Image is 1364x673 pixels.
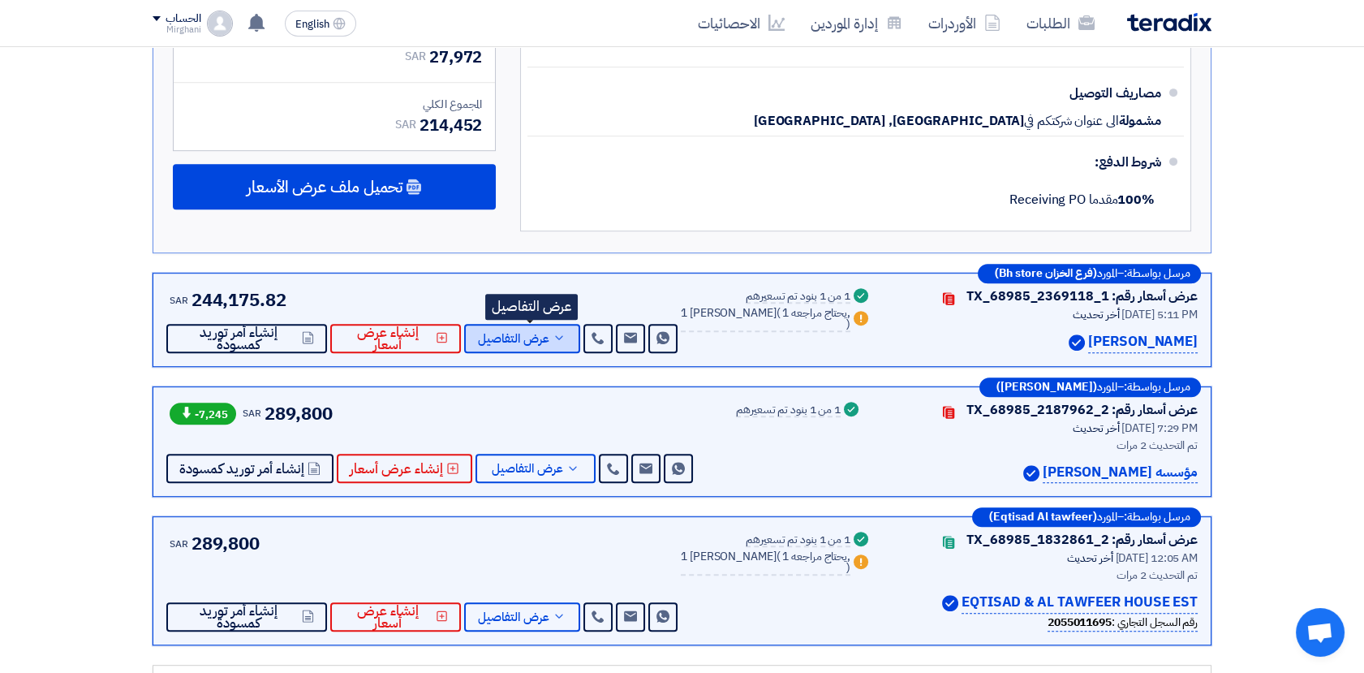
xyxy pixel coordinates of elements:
span: أخر تحديث [1073,306,1119,323]
span: SAR [170,293,188,308]
img: Verified Account [1069,334,1085,351]
span: مقدما Receiving PO [1009,190,1155,209]
div: تم التحديث 2 مرات [881,437,1198,454]
span: SAR [405,48,426,65]
div: 1 من 1 بنود تم تسعيرهم [746,534,850,547]
div: 1 [PERSON_NAME] [681,551,850,576]
img: Verified Account [1023,465,1039,481]
img: profile_test.png [207,11,233,37]
span: المورد [1097,268,1117,279]
div: عرض التفاصيل [485,294,578,320]
img: Verified Account [942,595,958,611]
div: – [978,264,1201,283]
a: إدارة الموردين [798,4,915,42]
div: عرض أسعار رقم: TX_68985_2187962_2 [966,400,1198,420]
button: English [285,11,356,37]
a: Open chat [1296,608,1345,657]
button: عرض التفاصيل [464,324,580,353]
span: إنشاء عرض أسعار [350,463,443,475]
div: شروط الدفع: [553,143,1161,182]
div: رقم السجل التجاري : [1048,614,1198,632]
span: أخر تحديث [1073,420,1119,437]
span: مرسل بواسطة: [1124,511,1190,523]
button: إنشاء أمر توريد كمسودة [166,602,327,632]
span: ) [846,559,850,576]
a: الطلبات [1013,4,1108,42]
div: – [972,507,1201,527]
span: ) [846,316,850,333]
div: 1 [PERSON_NAME] [681,308,850,332]
span: إنشاء أمر توريد كمسودة [179,463,304,475]
span: -7,245 [170,403,236,425]
div: المجموع الكلي [187,96,482,113]
div: عرض أسعار رقم: TX_68985_2369118_1 [966,287,1198,306]
a: الاحصائيات [685,4,798,42]
p: [PERSON_NAME] [1088,331,1198,353]
div: الحساب [166,12,200,26]
div: تم التحديث 2 مرات [891,567,1198,584]
span: إنشاء أمر توريد كمسودة [179,326,299,351]
span: مرسل بواسطة: [1124,382,1190,393]
span: 289,800 [265,400,333,427]
span: [DATE] [980,32,1018,49]
button: إنشاء أمر توريد كمسودة [166,324,327,353]
span: SAR [243,406,261,421]
div: – [979,377,1201,397]
div: 1 من 1 بنود تم تسعيرهم [736,404,841,417]
b: ([PERSON_NAME]) [996,382,1097,393]
span: [DATE] 7:29 PM [1121,420,1198,437]
button: إنشاء أمر توريد كمسودة [166,454,333,483]
span: ( [777,304,781,321]
div: 1 من 1 بنود تم تسعيرهم [746,291,850,304]
span: إنشاء عرض أسعار [343,326,432,351]
span: الى عنوان شركتكم في [1024,113,1118,129]
span: 214,452 [420,113,482,137]
span: المورد [1097,511,1117,523]
span: [DATE] 12:05 AM [1115,550,1198,567]
span: 1 يحتاج مراجعه, [782,304,850,321]
span: تحميل ملف عرض الأسعار [247,179,402,194]
span: English [295,19,329,30]
span: ( [777,548,781,565]
span: [GEOGRAPHIC_DATA], [GEOGRAPHIC_DATA] [754,113,1024,129]
button: إنشاء عرض أسعار [330,324,461,353]
span: إنشاء عرض أسعار [343,605,432,629]
button: عرض التفاصيل [475,454,596,483]
button: إنشاء عرض أسعار [337,454,472,483]
span: SAR [395,116,416,133]
span: 289,800 [191,530,260,557]
b: 2055011695 [1048,614,1112,631]
button: عرض التفاصيل [464,602,580,632]
b: (فرع الخزان Bh store) [995,268,1097,279]
strong: 100% [1117,190,1155,209]
span: 1 يحتاج مراجعه, [782,548,850,565]
span: مرسل بواسطة: [1124,268,1190,279]
span: عرض التفاصيل [478,611,549,623]
button: إنشاء عرض أسعار [330,602,461,632]
span: عرض التفاصيل [478,333,549,345]
a: الأوردرات [915,4,1013,42]
p: EQTISAD & AL TAWFEER HOUSE EST [962,592,1198,614]
span: مشمولة [1119,113,1161,129]
div: Mirghani [153,25,200,34]
span: 27,972 [429,45,482,69]
b: (Eqtisad Al tawfeer) [989,511,1097,523]
div: مصاريف التوصيل [1031,74,1161,113]
span: 244,175.82 [191,287,286,313]
span: عرض التفاصيل [492,463,563,475]
div: عرض أسعار رقم: TX_68985_1832861_2 [966,530,1198,550]
span: أخر تحديث [1066,550,1112,567]
span: [DATE] 5:11 PM [1121,306,1198,323]
span: SAR [170,537,188,551]
span: إنشاء أمر توريد كمسودة [179,605,299,629]
img: Teradix logo [1127,13,1211,32]
p: مؤسسه [PERSON_NAME] [1043,462,1198,484]
span: المورد [1097,382,1117,393]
